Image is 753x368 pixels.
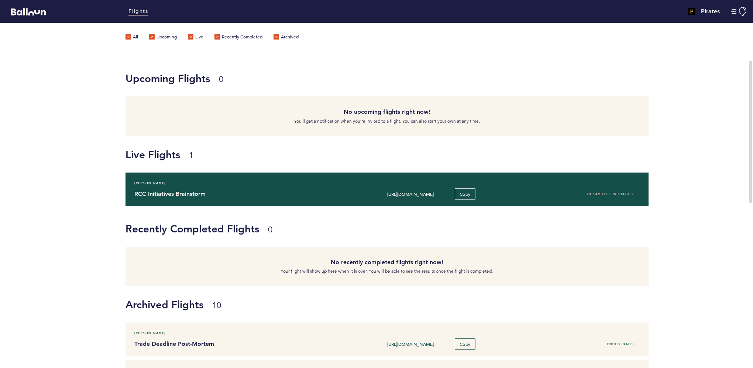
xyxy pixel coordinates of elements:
small: 1 [189,150,193,160]
span: [PERSON_NAME] [134,179,166,187]
h1: Upcoming Flights [125,71,643,86]
label: Recently Completed [214,34,262,41]
span: Ended [DATE] [607,342,634,346]
label: Upcoming [149,34,177,41]
span: Copy [460,191,471,197]
small: 0 [268,225,272,235]
a: Balloon [6,7,46,15]
span: 7H 54M left in stage 2 [587,192,634,196]
label: All [125,34,138,41]
p: You’ll get a notification when you’re invited to a flight. You can also start your own at any time. [131,117,643,125]
label: Live [188,34,203,41]
h4: RCC Initiatives Brainstorm [134,190,338,198]
button: Manage Account [731,7,747,16]
h1: Archived Flights [125,297,747,312]
h4: Trade Deadline Post-Mortem [134,340,338,348]
h1: Recently Completed Flights [125,221,643,236]
span: [PERSON_NAME] [134,329,166,337]
label: Archived [274,34,299,41]
button: Copy [455,338,475,350]
h4: Pirates [701,7,720,16]
h4: No recently completed flights right now! [131,258,643,267]
small: 0 [219,74,223,84]
a: Flights [128,7,148,16]
button: Copy [455,188,475,200]
h1: Live Flights [125,147,747,162]
small: 10 [212,300,221,310]
h4: No upcoming flights right now! [131,108,643,116]
svg: Balloon [11,8,46,16]
span: Copy [460,341,471,347]
p: Your flight will show up here when it is over. You will be able to see the results once the fligh... [131,268,643,275]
